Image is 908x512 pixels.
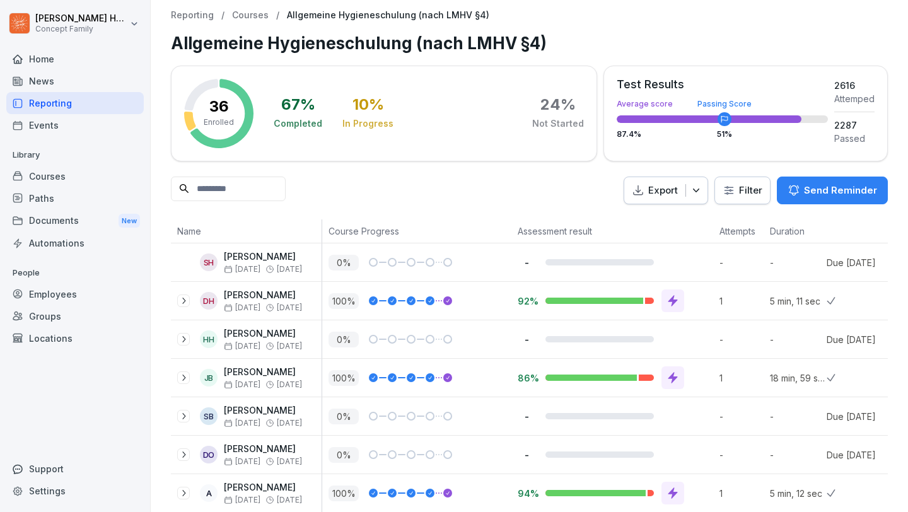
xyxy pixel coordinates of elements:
div: 10 % [352,97,384,112]
div: Passed [834,132,875,145]
p: / [276,10,279,21]
p: Library [6,145,144,165]
p: 1 [719,487,764,500]
span: [DATE] [224,303,260,312]
div: Courses [6,165,144,187]
div: Due [DATE] [827,448,876,462]
span: [DATE] [277,342,302,351]
p: - [719,333,764,346]
a: Locations [6,327,144,349]
p: Enrolled [204,117,234,128]
p: 94% [518,487,535,499]
span: [DATE] [224,380,260,389]
div: Attemped [834,92,875,105]
p: 18 min, 59 sec [770,371,827,385]
button: Filter [715,177,770,204]
div: A [200,484,218,502]
p: 100 % [329,486,359,501]
div: Documents [6,209,144,233]
span: [DATE] [277,496,302,504]
p: [PERSON_NAME] Hügel [35,13,127,24]
p: [PERSON_NAME] [224,329,302,339]
p: - [518,410,535,422]
div: 24 % [540,97,576,112]
a: Paths [6,187,144,209]
span: [DATE] [277,457,302,466]
p: [PERSON_NAME] [224,405,302,416]
a: Home [6,48,144,70]
span: [DATE] [277,265,302,274]
button: Export [624,177,708,205]
p: [PERSON_NAME] [224,444,302,455]
button: Send Reminder [777,177,888,204]
div: Support [6,458,144,480]
p: 100 % [329,370,359,386]
div: DO [200,446,218,463]
p: 1 [719,371,764,385]
p: - [518,334,535,346]
p: Allgemeine Hygieneschulung (nach LMHV §4) [287,10,489,21]
p: Export [648,183,678,198]
p: 36 [209,99,229,114]
p: 0 % [329,255,359,271]
a: News [6,70,144,92]
p: 92% [518,295,535,307]
div: Due [DATE] [827,333,876,346]
p: - [518,449,535,461]
p: 5 min, 12 sec [770,487,827,500]
p: Send Reminder [804,183,877,197]
a: DocumentsNew [6,209,144,233]
p: - [770,448,827,462]
p: 1 [719,294,764,308]
span: [DATE] [224,265,260,274]
div: New [119,214,140,228]
p: Name [177,224,315,238]
div: 51 % [717,131,732,138]
p: Course Progress [329,224,505,238]
span: [DATE] [277,303,302,312]
a: Groups [6,305,144,327]
div: SB [200,407,218,425]
div: DH [200,292,218,310]
p: 0 % [329,332,359,347]
p: [PERSON_NAME] [224,290,302,301]
p: Courses [232,10,269,21]
span: [DATE] [277,380,302,389]
div: Test Results [617,79,828,90]
div: Filter [723,184,762,197]
div: Reporting [6,92,144,114]
span: [DATE] [277,419,302,428]
div: Due [DATE] [827,256,876,269]
div: Not Started [532,117,584,130]
div: In Progress [342,117,393,130]
div: SH [200,253,218,271]
p: 100 % [329,293,359,309]
a: Events [6,114,144,136]
p: Duration [770,224,820,238]
div: Average score [617,100,828,108]
p: 5 min, 11 sec [770,294,827,308]
a: Employees [6,283,144,305]
div: Automations [6,232,144,254]
div: Passing Score [697,100,752,108]
p: - [770,410,827,423]
p: 0 % [329,409,359,424]
p: - [719,256,764,269]
a: Reporting [171,10,214,21]
p: [PERSON_NAME] [224,367,302,378]
p: Attempts [719,224,757,238]
p: / [221,10,224,21]
p: Concept Family [35,25,127,33]
a: Settings [6,480,144,502]
div: JB [200,369,218,387]
span: [DATE] [224,457,260,466]
span: [DATE] [224,419,260,428]
p: - [719,448,764,462]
